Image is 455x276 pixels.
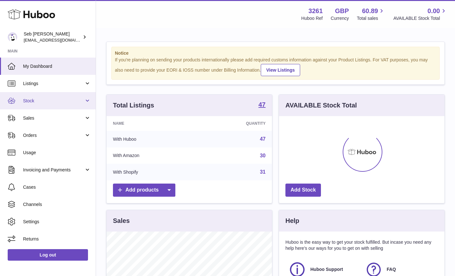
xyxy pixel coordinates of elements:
[301,15,323,21] div: Huboo Ref
[259,101,266,109] a: 47
[23,167,84,173] span: Invoicing and Payments
[308,7,323,15] strong: 3261
[23,150,91,156] span: Usage
[24,31,81,43] div: Seb [PERSON_NAME]
[107,147,197,164] td: With Amazon
[107,164,197,180] td: With Shopify
[23,98,84,104] span: Stock
[260,153,266,158] a: 30
[357,15,385,21] span: Total sales
[310,266,343,272] span: Huboo Support
[335,7,349,15] strong: GBP
[260,169,266,175] a: 31
[362,7,378,15] span: 60.89
[393,15,447,21] span: AVAILABLE Stock Total
[23,236,91,242] span: Returns
[387,266,396,272] span: FAQ
[197,116,272,131] th: Quantity
[259,101,266,108] strong: 47
[115,50,436,56] strong: Notice
[357,7,385,21] a: 60.89 Total sales
[107,116,197,131] th: Name
[427,7,440,15] span: 0.00
[23,63,91,69] span: My Dashboard
[23,81,84,87] span: Listings
[285,217,299,225] h3: Help
[23,184,91,190] span: Cases
[8,249,88,261] a: Log out
[23,132,84,138] span: Orders
[285,101,357,110] h3: AVAILABLE Stock Total
[24,37,94,43] span: [EMAIL_ADDRESS][DOMAIN_NAME]
[331,15,349,21] div: Currency
[285,184,321,197] a: Add Stock
[115,57,436,76] div: If you're planning on sending your products internationally please add required customs informati...
[113,101,154,110] h3: Total Listings
[260,136,266,142] a: 47
[261,64,300,76] a: View Listings
[23,201,91,208] span: Channels
[393,7,447,21] a: 0.00 AVAILABLE Stock Total
[113,184,175,197] a: Add products
[285,239,438,251] p: Huboo is the easy way to get your stock fulfilled. But incase you need any help here's our ways f...
[8,32,17,42] img: ecom@bravefoods.co.uk
[107,131,197,147] td: With Huboo
[23,115,84,121] span: Sales
[23,219,91,225] span: Settings
[113,217,130,225] h3: Sales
